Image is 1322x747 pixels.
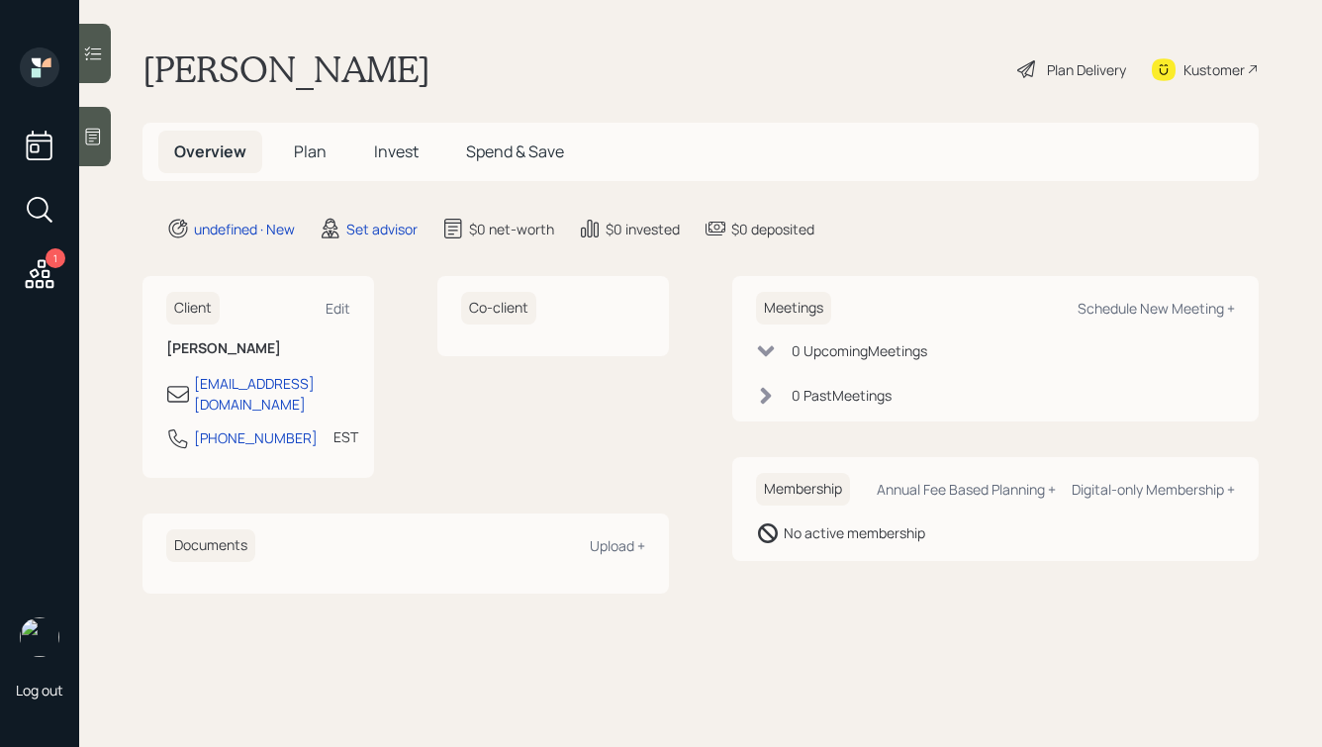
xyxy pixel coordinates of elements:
div: Upload + [590,536,645,555]
div: [PHONE_NUMBER] [194,427,318,448]
span: Invest [374,140,419,162]
div: Edit [326,299,350,318]
div: Plan Delivery [1047,59,1126,80]
div: Kustomer [1183,59,1245,80]
div: Annual Fee Based Planning + [877,480,1056,499]
div: 0 Upcoming Meeting s [792,340,927,361]
div: $0 deposited [731,219,814,239]
div: 0 Past Meeting s [792,385,892,406]
div: 1 [46,248,65,268]
div: undefined · New [194,219,295,239]
h1: [PERSON_NAME] [142,47,430,91]
div: EST [333,426,358,447]
h6: [PERSON_NAME] [166,340,350,357]
div: Schedule New Meeting + [1078,299,1235,318]
h6: Client [166,292,220,325]
div: $0 net-worth [469,219,554,239]
div: No active membership [784,522,925,543]
span: Spend & Save [466,140,564,162]
h6: Documents [166,529,255,562]
h6: Membership [756,473,850,506]
div: [EMAIL_ADDRESS][DOMAIN_NAME] [194,373,350,415]
div: $0 invested [606,219,680,239]
h6: Co-client [461,292,536,325]
div: Digital-only Membership + [1072,480,1235,499]
span: Plan [294,140,327,162]
h6: Meetings [756,292,831,325]
img: hunter_neumayer.jpg [20,617,59,657]
div: Set advisor [346,219,418,239]
span: Overview [174,140,246,162]
div: Log out [16,681,63,700]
